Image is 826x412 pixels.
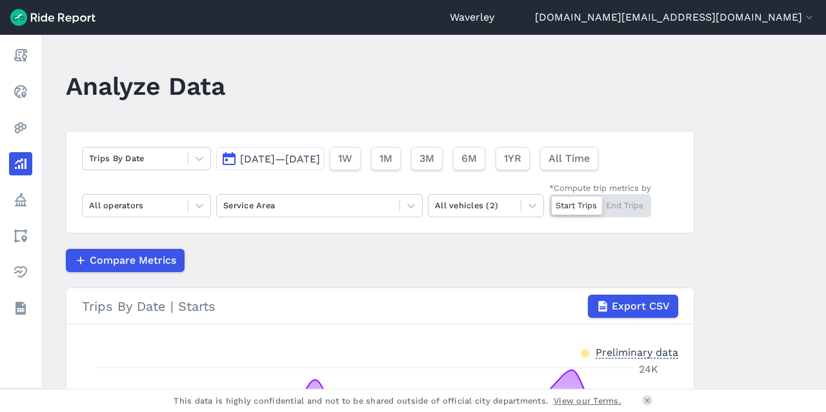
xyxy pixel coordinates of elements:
a: Report [9,44,32,67]
h1: Analyze Data [66,68,225,104]
div: *Compute trip metrics by [549,182,651,194]
button: 6M [453,147,485,170]
button: Compare Metrics [66,249,185,272]
div: Trips By Date | Starts [82,295,678,318]
a: Waverley [450,10,494,25]
div: Preliminary data [596,345,678,358]
button: 1M [371,147,401,170]
tspan: 24K [639,363,658,375]
button: [DATE]—[DATE] [216,147,325,170]
button: 3M [411,147,443,170]
button: 1YR [496,147,530,170]
span: Export CSV [612,299,670,314]
span: All Time [549,151,590,166]
a: Datasets [9,297,32,320]
a: Analyze [9,152,32,175]
a: Heatmaps [9,116,32,139]
a: Realtime [9,80,32,103]
button: Export CSV [588,295,678,318]
span: 1M [379,151,392,166]
a: Areas [9,224,32,248]
img: Ride Report [10,9,96,26]
a: Policy [9,188,32,211]
span: 1W [338,151,352,166]
a: Health [9,260,32,284]
span: [DATE]—[DATE] [240,153,320,165]
a: View our Terms. [554,395,621,407]
button: 1W [330,147,361,170]
button: All Time [540,147,598,170]
span: 6M [461,151,477,166]
span: Compare Metrics [90,253,176,268]
button: [DOMAIN_NAME][EMAIL_ADDRESS][DOMAIN_NAME] [535,10,816,25]
span: 1YR [504,151,521,166]
span: 3M [419,151,434,166]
